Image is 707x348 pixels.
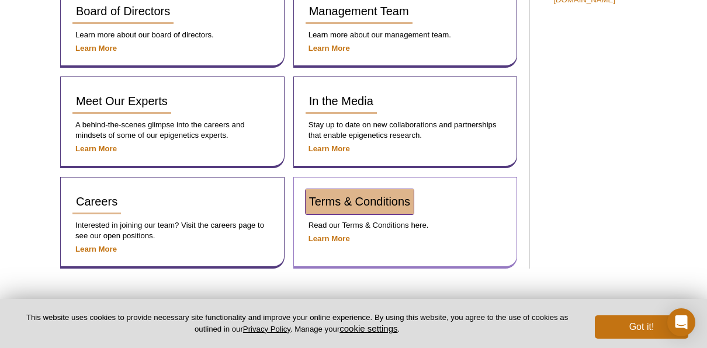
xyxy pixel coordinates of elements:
div: Open Intercom Messenger [667,308,695,336]
p: This website uses cookies to provide necessary site functionality and improve your online experie... [19,312,576,335]
p: Read our Terms & Conditions here. [306,220,505,231]
a: Meet Our Experts [72,89,171,114]
a: Terms & Conditions [306,189,414,214]
button: cookie settings [339,323,397,333]
a: In the Media [306,89,377,114]
a: Learn More [75,44,117,53]
a: Learn More [309,234,350,243]
a: Learn More [75,245,117,253]
a: Privacy Policy [243,325,290,333]
span: Meet Our Experts [76,95,168,107]
a: Careers [72,189,121,214]
span: Terms & Conditions [309,195,410,208]
a: Learn More [75,144,117,153]
p: Interested in joining our team? Visit the careers page to see our open positions. [72,220,272,241]
p: A behind-the-scenes glimpse into the careers and mindsets of some of our epigenetics experts. [72,120,272,141]
p: Learn more about our management team. [306,30,505,40]
a: Learn More [309,144,350,153]
span: In the Media [309,95,373,107]
span: Careers [76,195,117,208]
a: Learn More [309,44,350,53]
p: Learn more about our board of directors. [72,30,272,40]
p: Stay up to date on new collaborations and partnerships that enable epigenetics research. [306,120,505,141]
span: Management Team [309,5,409,18]
span: Board of Directors [76,5,170,18]
button: Got it! [595,315,688,339]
